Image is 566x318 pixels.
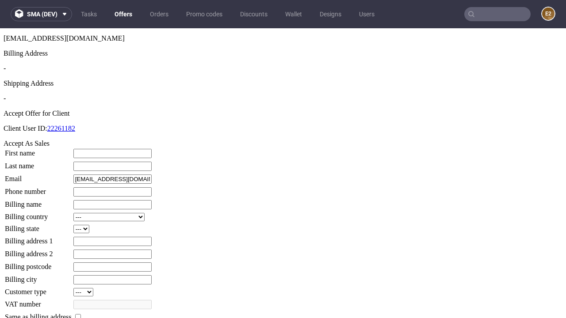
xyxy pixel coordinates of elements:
[280,7,307,21] a: Wallet
[4,284,72,294] td: Same as billing address
[4,81,562,89] div: Accept Offer for Client
[4,6,125,14] span: [EMAIL_ADDRESS][DOMAIN_NAME]
[4,184,72,193] td: Billing country
[314,7,347,21] a: Designs
[4,171,72,182] td: Billing name
[11,7,72,21] button: sma (dev)
[4,246,72,257] td: Billing city
[4,120,72,130] td: First name
[47,96,75,104] a: 22261182
[27,11,57,17] span: sma (dev)
[4,36,6,44] span: -
[145,7,174,21] a: Orders
[76,7,102,21] a: Tasks
[181,7,228,21] a: Promo codes
[354,7,380,21] a: Users
[4,21,562,29] div: Billing Address
[4,234,72,244] td: Billing postcode
[4,66,6,74] span: -
[4,96,562,104] p: Client User ID:
[4,133,72,143] td: Last name
[4,271,72,281] td: VAT number
[4,111,562,119] div: Accept As Sales
[109,7,138,21] a: Offers
[235,7,273,21] a: Discounts
[4,146,72,156] td: Email
[4,196,72,205] td: Billing state
[4,51,562,59] div: Shipping Address
[542,8,555,20] figcaption: e2
[4,259,72,269] td: Customer type
[4,221,72,231] td: Billing address 2
[4,208,72,218] td: Billing address 1
[4,159,72,169] td: Phone number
